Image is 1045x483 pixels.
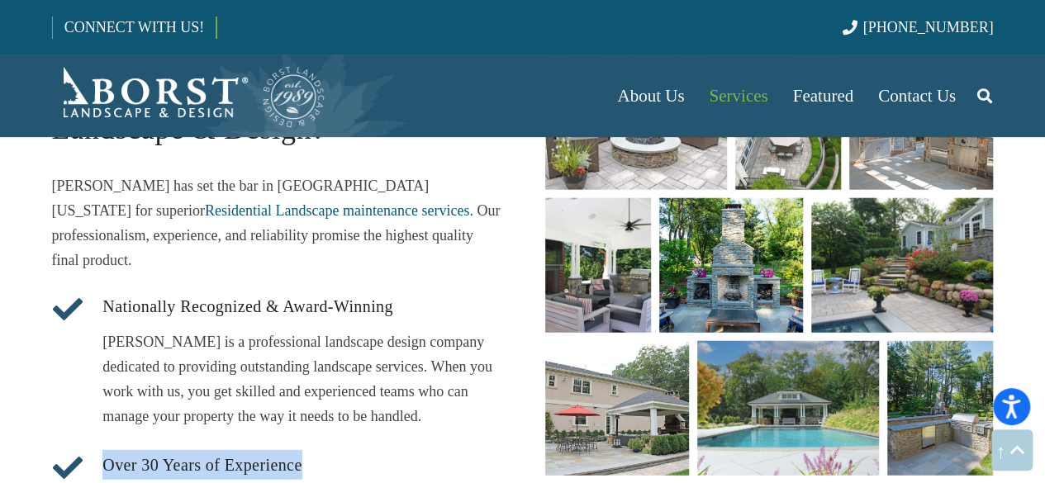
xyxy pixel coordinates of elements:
[205,202,469,219] a: ResidentialLandscape maintenance services
[878,86,956,106] span: Contact Us
[863,19,994,36] span: [PHONE_NUMBER]
[52,63,326,129] a: Borst-Logo
[617,86,684,106] span: About Us
[793,86,853,106] span: Featured
[545,341,689,476] a: patios-and-pergolas
[102,291,500,329] h4: Nationally Recognized & Award-Winning
[842,19,993,36] a: [PHONE_NUMBER]
[968,75,1001,116] a: Search
[102,329,500,429] p: [PERSON_NAME] is a professional landscape design company dedicated to providing outstanding lands...
[887,341,993,476] a: bbq-kitchen-outside
[545,198,651,333] a: Complete garden and patio transformation in Madison, NJ by Borst Landscape & Design
[53,7,216,47] a: CONNECT WITH US!
[811,198,993,333] a: Elegant backyard landscape design in Essex Fells by Borst Landscape & Design
[696,54,780,137] a: Services
[991,429,1033,471] a: Back to top
[659,198,803,333] a: custom-outdoor-fireplaces
[866,54,968,137] a: Contact Us
[781,54,866,137] a: Featured
[52,173,501,272] p: [PERSON_NAME] has set the bar in [GEOGRAPHIC_DATA][US_STATE] for superior . Our professionalism, ...
[605,54,696,137] a: About Us
[709,86,767,106] span: Services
